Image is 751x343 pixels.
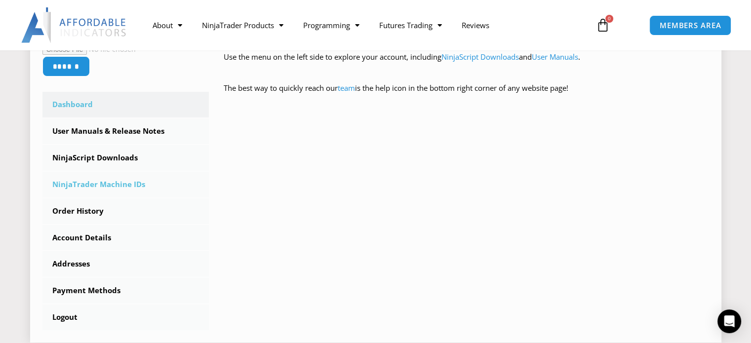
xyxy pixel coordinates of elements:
p: The best way to quickly reach our is the help icon in the bottom right corner of any website page! [224,81,709,109]
a: Programming [293,14,369,37]
p: Use the menu on the left side to explore your account, including and . [224,50,709,78]
a: About [143,14,192,37]
a: Order History [42,198,209,224]
nav: Account pages [42,92,209,330]
a: User Manuals & Release Notes [42,118,209,144]
a: Payment Methods [42,278,209,304]
a: Reviews [452,14,499,37]
a: Dashboard [42,92,209,117]
img: LogoAI | Affordable Indicators – NinjaTrader [21,7,127,43]
a: User Manuals [532,52,578,62]
a: Account Details [42,225,209,251]
a: NinjaTrader Products [192,14,293,37]
a: NinjaTrader Machine IDs [42,172,209,197]
a: 0 [581,11,625,39]
div: Open Intercom Messenger [717,309,741,333]
a: NinjaScript Downloads [42,145,209,171]
a: MEMBERS AREA [649,15,732,36]
span: 0 [605,15,613,23]
nav: Menu [143,14,586,37]
a: Addresses [42,251,209,277]
a: Futures Trading [369,14,452,37]
a: Logout [42,305,209,330]
span: MEMBERS AREA [660,22,721,29]
a: team [338,83,355,93]
a: NinjaScript Downloads [441,52,519,62]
